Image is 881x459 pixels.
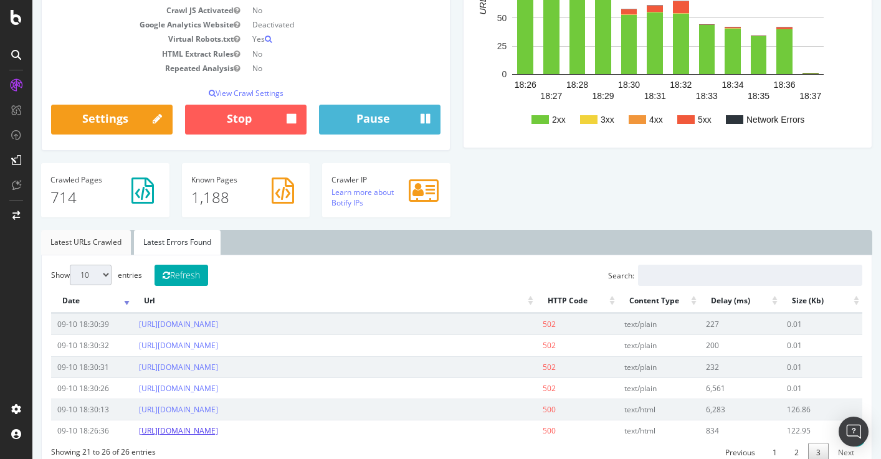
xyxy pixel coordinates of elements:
[504,289,586,313] th: HTTP Code: activate to sort column ascending
[510,362,523,372] span: 502
[748,313,830,334] td: 0.01
[465,13,475,23] text: 50
[534,80,556,90] text: 18:28
[667,399,749,420] td: 6,283
[19,265,110,285] label: Show entries
[510,383,523,394] span: 502
[748,356,830,377] td: 0.01
[19,61,214,75] td: Repeated Analysis
[510,425,523,436] span: 500
[748,334,830,356] td: 0.01
[470,70,475,80] text: 0
[153,105,274,135] button: Stop
[586,356,667,377] td: text/plain
[19,334,100,356] td: 09-10 18:30:32
[665,115,679,125] text: 5xx
[19,356,100,377] td: 09-10 18:30:31
[508,91,530,101] text: 18:27
[19,289,100,313] th: Date: activate to sort column ascending
[667,377,749,399] td: 6,561
[19,88,408,98] p: View Crawl Settings
[510,319,523,329] span: 502
[159,187,269,208] p: 1,188
[107,362,186,372] a: [URL][DOMAIN_NAME]
[560,91,582,101] text: 18:29
[299,176,409,184] h4: Crawler IP
[664,91,685,101] text: 18:33
[19,399,100,420] td: 09-10 18:30:13
[100,289,505,313] th: Url: activate to sort column ascending
[667,289,749,313] th: Delay (ms): activate to sort column ascending
[510,340,523,351] span: 502
[19,32,214,46] td: Virtual Robots.txt
[19,420,100,441] td: 09-10 18:26:36
[18,187,128,208] p: 714
[586,399,667,420] td: text/html
[667,356,749,377] td: 232
[287,105,408,135] button: Pause
[19,3,214,17] td: Crawl JS Activated
[482,80,504,90] text: 18:26
[159,176,269,184] h4: Pages Known
[214,32,409,46] td: Yes
[748,289,830,313] th: Size (Kb): activate to sort column ascending
[606,265,830,286] input: Search:
[715,91,737,101] text: 18:35
[107,404,186,415] a: [URL][DOMAIN_NAME]
[214,17,409,32] td: Deactivated
[107,319,186,329] a: [URL][DOMAIN_NAME]
[465,41,475,51] text: 25
[714,115,772,125] text: Network Errors
[19,441,123,457] div: Showing 21 to 26 of 26 entries
[107,383,186,394] a: [URL][DOMAIN_NAME]
[586,334,667,356] td: text/plain
[689,80,711,90] text: 18:34
[37,265,79,285] select: Showentries
[520,115,533,125] text: 2xx
[839,417,869,447] div: Open Intercom Messenger
[19,377,100,399] td: 09-10 18:30:26
[9,230,98,255] a: Latest URLs Crawled
[586,377,667,399] td: text/plain
[667,313,749,334] td: 227
[19,105,140,135] a: Settings
[107,340,186,351] a: [URL][DOMAIN_NAME]
[299,187,361,208] a: Learn more about Botify IPs
[586,289,667,313] th: Content Type: activate to sort column ascending
[19,17,214,32] td: Google Analytics Website
[586,313,667,334] td: text/plain
[748,399,830,420] td: 126.86
[586,80,607,90] text: 18:30
[667,334,749,356] td: 200
[748,377,830,399] td: 0.01
[122,265,176,286] button: Refresh
[586,420,667,441] td: text/html
[612,91,634,101] text: 18:31
[637,80,659,90] text: 18:32
[18,176,128,184] h4: Pages Crawled
[102,230,188,255] a: Latest Errors Found
[19,313,100,334] td: 09-10 18:30:39
[767,91,789,101] text: 18:37
[214,61,409,75] td: No
[214,3,409,17] td: No
[667,420,749,441] td: 834
[19,47,214,61] td: HTML Extract Rules
[576,265,830,286] label: Search:
[568,115,582,125] text: 3xx
[617,115,631,125] text: 4xx
[214,47,409,61] td: No
[510,404,523,415] span: 500
[748,420,830,441] td: 122.95
[741,80,763,90] text: 18:36
[107,425,186,436] a: [URL][DOMAIN_NAME]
